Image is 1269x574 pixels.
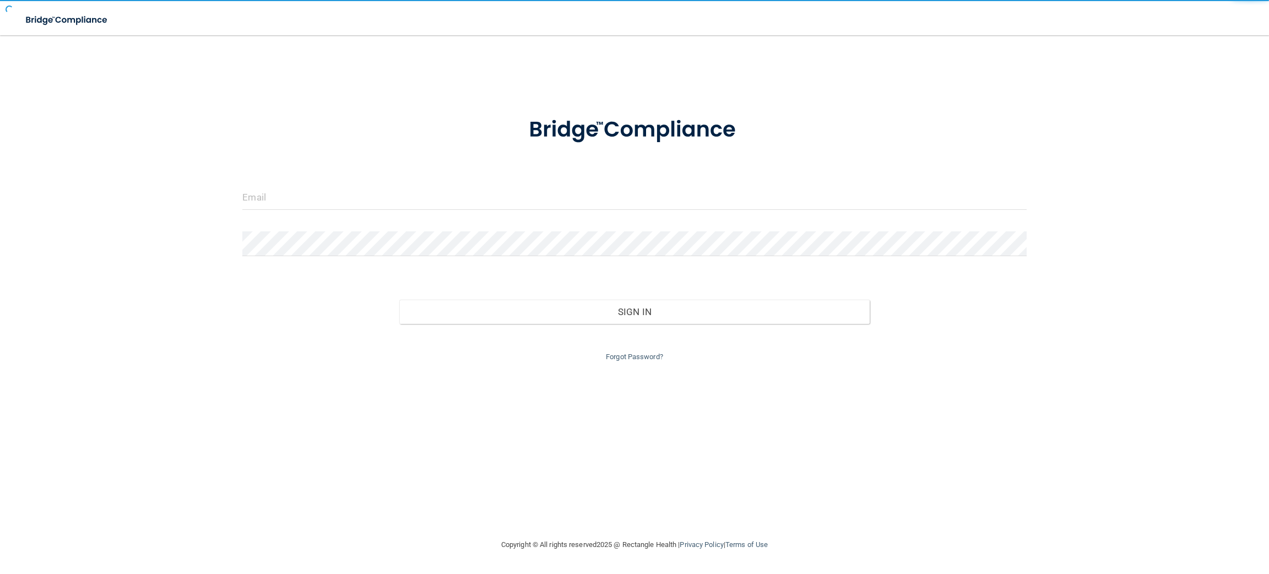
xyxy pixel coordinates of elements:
[680,540,723,549] a: Privacy Policy
[506,101,763,159] img: bridge_compliance_login_screen.278c3ca4.svg
[17,9,118,31] img: bridge_compliance_login_screen.278c3ca4.svg
[433,527,836,562] div: Copyright © All rights reserved 2025 @ Rectangle Health | |
[242,185,1026,210] input: Email
[606,353,663,361] a: Forgot Password?
[399,300,870,324] button: Sign In
[725,540,768,549] a: Terms of Use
